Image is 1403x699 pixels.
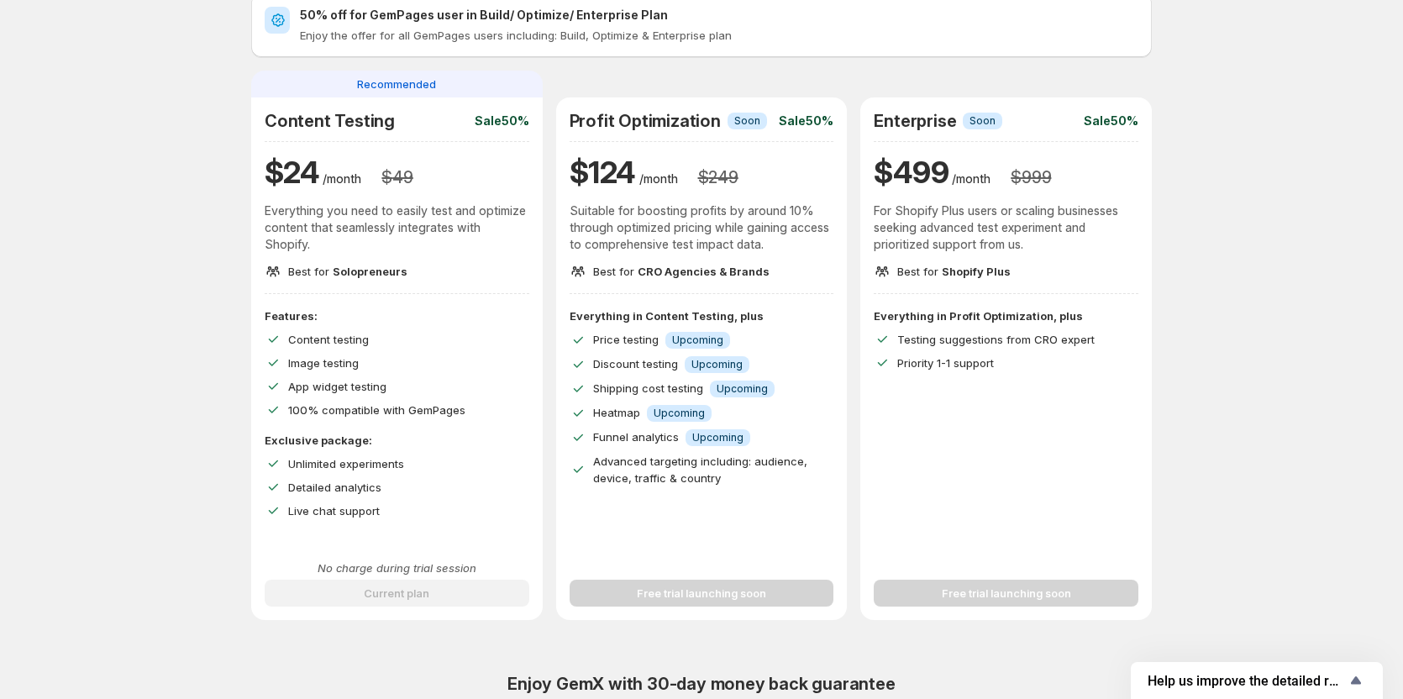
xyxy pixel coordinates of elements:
span: Heatmap [593,406,640,419]
h3: $ 249 [698,167,738,187]
p: Best for [288,263,407,280]
h1: $ 24 [265,152,319,192]
p: /month [639,171,678,187]
span: Advanced targeting including: audience, device, traffic & country [593,455,807,485]
span: Price testing [593,333,659,346]
p: /month [323,171,361,187]
span: Detailed analytics [288,481,381,494]
span: Upcoming [717,382,768,396]
span: Live chat support [288,504,380,518]
span: Funnel analytics [593,430,679,444]
button: Show survey - Help us improve the detailed report for A/B campaigns [1148,670,1366,691]
span: Upcoming [672,334,723,347]
span: Shopify Plus [942,265,1011,278]
p: Sale 50% [475,113,529,129]
p: Best for [897,263,1011,280]
span: Solopreneurs [333,265,407,278]
span: Upcoming [692,431,744,444]
span: Unlimited experiments [288,457,404,470]
h3: $ 49 [381,167,412,187]
h1: $ 124 [570,152,636,192]
h2: Profit Optimization [570,111,721,131]
span: CRO Agencies & Brands [638,265,770,278]
h2: 50% off for GemPages user in Build/ Optimize/ Enterprise Plan [300,7,1138,24]
h2: Enterprise [874,111,956,131]
p: No charge during trial session [265,560,529,576]
p: Sale 50% [779,113,833,129]
span: Upcoming [654,407,705,420]
span: Soon [734,114,760,128]
span: Help us improve the detailed report for A/B campaigns [1148,673,1346,689]
p: Best for [593,263,770,280]
p: Suitable for boosting profits by around 10% through optimized pricing while gaining access to com... [570,202,834,253]
span: Testing suggestions from CRO expert [897,333,1095,346]
span: Upcoming [691,358,743,371]
p: Everything in Profit Optimization, plus [874,307,1138,324]
p: /month [952,171,991,187]
span: Image testing [288,356,359,370]
h2: Enjoy GemX with 30-day money back guarantee [251,674,1152,694]
span: 100% compatible with GemPages [288,403,465,417]
h3: $ 999 [1011,167,1051,187]
p: Features: [265,307,529,324]
h1: $ 499 [874,152,948,192]
span: Soon [969,114,996,128]
p: For Shopify Plus users or scaling businesses seeking advanced test experiment and prioritized sup... [874,202,1138,253]
p: Sale 50% [1084,113,1138,129]
p: Everything you need to easily test and optimize content that seamlessly integrates with Shopify. [265,202,529,253]
span: Discount testing [593,357,678,371]
span: Recommended [357,76,436,92]
p: Exclusive package: [265,432,529,449]
span: App widget testing [288,380,386,393]
p: Enjoy the offer for all GemPages users including: Build, Optimize & Enterprise plan [300,27,1138,44]
h2: Content Testing [265,111,395,131]
span: Shipping cost testing [593,381,703,395]
span: Content testing [288,333,369,346]
span: Priority 1-1 support [897,356,994,370]
p: Everything in Content Testing, plus [570,307,834,324]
